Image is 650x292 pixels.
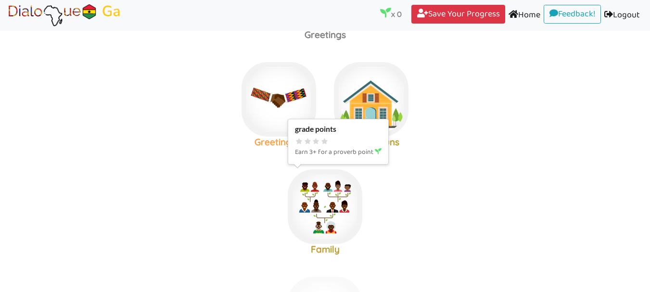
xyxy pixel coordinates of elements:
a: Logout [601,5,643,26]
p: Earn 3+ for a proverb point [295,147,382,158]
a: Home [505,5,544,26]
h3: Family [279,244,371,255]
img: greetings.3fee7869.jpg [242,62,316,137]
img: Brand [7,3,122,27]
p: x 0 [380,7,402,21]
h3: Greetings 2 [233,137,325,148]
img: r5+QtVXYuttHLoUAAAAABJRU5ErkJggg== [399,67,413,81]
a: Feedback! [544,5,601,24]
img: homenouns.6a985b78.jpg [334,62,408,137]
img: r5+QtVXYuttHLoUAAAAABJRU5ErkJggg== [353,174,367,189]
div: grade points [295,125,382,134]
img: r5+QtVXYuttHLoUAAAAABJRU5ErkJggg== [306,67,321,81]
h3: Greetings [279,29,371,40]
img: family.5a65002c.jpg [288,169,362,244]
a: Save Your Progress [411,5,505,24]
